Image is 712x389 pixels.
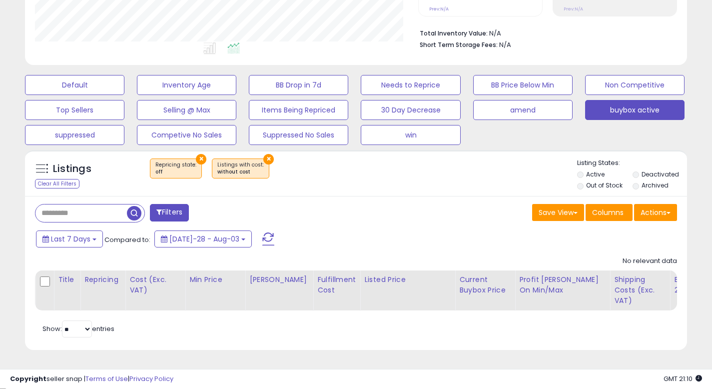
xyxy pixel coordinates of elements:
[42,324,114,333] span: Show: entries
[249,125,348,145] button: Suppressed No Sales
[129,374,173,383] a: Privacy Policy
[564,6,583,12] small: Prev: N/A
[155,161,196,176] span: Repricing state :
[429,6,449,12] small: Prev: N/A
[623,256,677,266] div: No relevant data
[674,274,711,295] div: BB Share 24h.
[592,207,624,217] span: Columns
[85,374,128,383] a: Terms of Use
[25,125,124,145] button: suppressed
[53,162,91,176] h5: Listings
[634,204,677,221] button: Actions
[585,75,685,95] button: Non Competitive
[249,75,348,95] button: BB Drop in 7d
[263,154,274,164] button: ×
[189,274,241,285] div: Min Price
[137,100,236,120] button: Selling @ Max
[642,170,679,178] label: Deactivated
[58,274,76,285] div: Title
[196,154,206,164] button: ×
[420,29,488,37] b: Total Inventory Value:
[35,179,79,188] div: Clear All Filters
[137,125,236,145] button: Competive No Sales
[10,374,46,383] strong: Copyright
[361,125,460,145] button: win
[499,40,511,49] span: N/A
[150,204,189,221] button: Filters
[104,235,150,244] span: Compared to:
[577,158,687,168] p: Listing States:
[473,75,573,95] button: BB Price Below Min
[459,274,511,295] div: Current Buybox Price
[515,270,610,310] th: The percentage added to the cost of goods (COGS) that forms the calculator for Min & Max prices.
[614,274,666,306] div: Shipping Costs (Exc. VAT)
[217,168,264,175] div: without cost
[519,274,606,295] div: Profit [PERSON_NAME] on Min/Max
[642,181,669,189] label: Archived
[317,274,356,295] div: Fulfillment Cost
[361,100,460,120] button: 30 Day Decrease
[154,230,252,247] button: [DATE]-28 - Aug-03
[25,100,124,120] button: Top Sellers
[129,274,181,295] div: Cost (Exc. VAT)
[532,204,584,221] button: Save View
[364,274,451,285] div: Listed Price
[217,161,264,176] span: Listings with cost :
[137,75,236,95] button: Inventory Age
[586,204,633,221] button: Columns
[249,100,348,120] button: Items Being Repriced
[586,181,623,189] label: Out of Stock
[169,234,239,244] span: [DATE]-28 - Aug-03
[84,274,121,285] div: Repricing
[420,26,670,38] li: N/A
[36,230,103,247] button: Last 7 Days
[155,168,196,175] div: off
[51,234,90,244] span: Last 7 Days
[664,374,702,383] span: 2025-08-11 21:10 GMT
[420,40,498,49] b: Short Term Storage Fees:
[586,170,605,178] label: Active
[361,75,460,95] button: Needs to Reprice
[473,100,573,120] button: amend
[585,100,685,120] button: buybox active
[10,374,173,384] div: seller snap | |
[25,75,124,95] button: Default
[249,274,309,285] div: [PERSON_NAME]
